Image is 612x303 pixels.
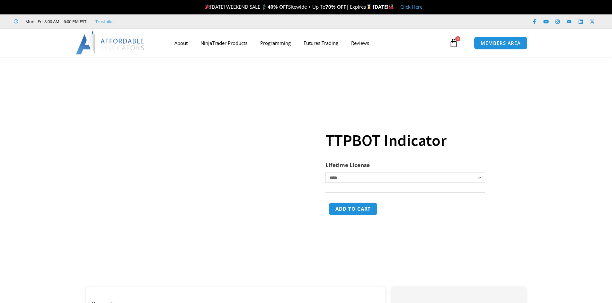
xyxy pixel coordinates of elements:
img: ⌛ [367,4,371,9]
img: LogoAI | Affordable Indicators – NinjaTrader [76,31,145,55]
span: [DATE] WEEKEND SALE 🏌️‍♂️ Sitewide + Up To | Expires [203,4,373,10]
span: 0 [455,36,460,41]
strong: 40% OFF [268,4,288,10]
strong: 70% OFF [325,4,346,10]
nav: Menu [168,36,448,50]
span: Mon - Fri: 8:00 AM – 6:00 PM EST [24,18,86,25]
span: MEMBERS AREA [481,41,521,46]
a: NinjaTrader Products [194,36,254,50]
h1: TTPBOT Indicator [325,129,513,152]
a: About [168,36,194,50]
img: 🎉 [205,4,210,9]
img: 🏭 [389,4,394,9]
a: Reviews [345,36,376,50]
a: 0 [439,34,468,52]
a: MEMBERS AREA [474,37,528,50]
a: Programming [254,36,297,50]
strong: [DATE] [373,4,394,10]
a: Futures Trading [297,36,345,50]
a: Trustpilot [95,18,114,25]
button: Add to cart [329,202,377,215]
label: Lifetime License [325,161,370,169]
a: Click Here [400,4,422,10]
